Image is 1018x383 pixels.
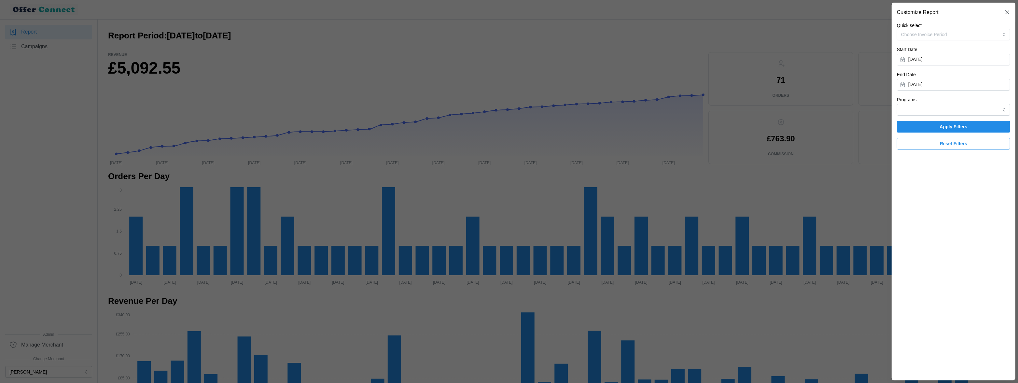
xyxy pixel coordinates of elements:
label: End Date [897,71,916,78]
button: Choose Invoice Period [897,29,1010,40]
button: Apply Filters [897,121,1010,133]
h2: Customize Report [897,10,939,15]
span: Apply Filters [940,121,968,132]
label: Start Date [897,46,917,53]
span: Reset Filters [940,138,967,149]
label: Programs [897,96,917,104]
button: [DATE] [897,54,1010,65]
span: Choose Invoice Period [901,32,947,37]
button: Reset Filters [897,138,1010,149]
p: Quick select [897,22,1010,29]
button: [DATE] [897,79,1010,91]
